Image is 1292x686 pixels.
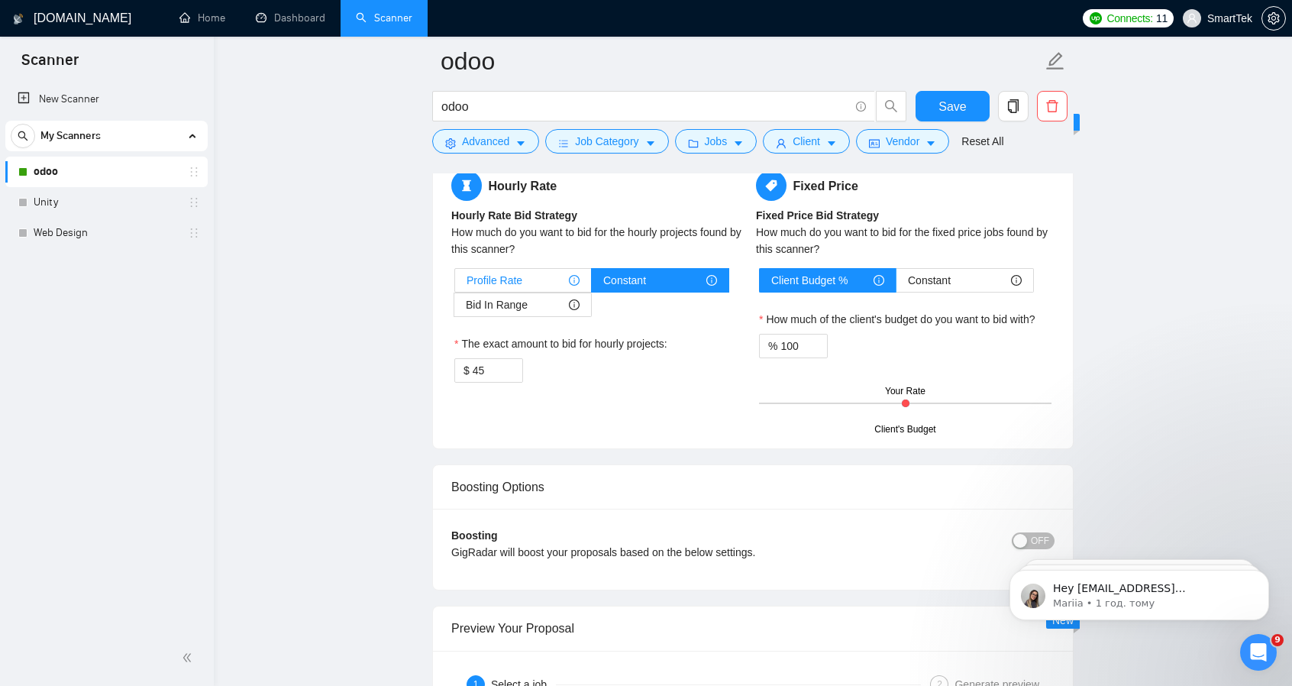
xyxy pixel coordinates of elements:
b: Hourly Rate Bid Strategy [451,209,577,222]
span: Job Category [575,133,638,150]
input: The exact amount to bid for hourly projects: [473,359,522,382]
button: search [876,91,906,121]
span: My Scanners [40,121,101,151]
span: info-circle [569,299,580,310]
span: user [776,138,787,149]
span: Client Budget % [771,269,848,292]
a: Unity [34,187,179,218]
a: searchScanner [356,11,412,24]
span: Client [793,133,820,150]
span: delete [1038,99,1067,113]
span: user [1187,13,1197,24]
span: Profile Rate [467,269,522,292]
button: search [11,124,35,148]
a: setting [1261,12,1286,24]
span: search [11,131,34,141]
span: info-circle [856,102,866,112]
span: caret-down [826,138,837,149]
div: How much do you want to bid for the fixed price jobs found by this scanner? [756,224,1055,257]
div: Your Rate [885,384,925,399]
a: Reset All [961,133,1003,150]
button: Save [916,91,990,121]
input: Scanner name... [441,42,1042,80]
div: Preview Your Proposal [451,607,1055,650]
span: Vendor [886,133,919,150]
span: Constant [603,269,646,292]
span: holder [188,227,200,239]
div: GigRadar will boost your proposals based on the below settings. [451,544,904,561]
b: Boosting [451,529,498,542]
label: How much of the client's budget do you want to bid with? [759,311,1035,328]
span: idcard [869,138,880,149]
button: setting [1261,6,1286,31]
h5: Fixed Price [756,170,1055,201]
button: folderJobscaret-down [675,129,757,154]
span: setting [1262,12,1285,24]
span: Bid In Range [466,293,528,316]
img: logo [13,7,24,31]
input: Search Freelance Jobs... [441,97,849,116]
div: Boosting Options [451,465,1055,509]
iframe: Intercom notifications повідомлення [987,538,1292,645]
span: info-circle [569,275,580,286]
span: edit [1045,51,1065,71]
span: caret-down [925,138,936,149]
b: Fixed Price Bid Strategy [756,209,879,222]
button: barsJob Categorycaret-down [545,129,668,154]
span: info-circle [1011,275,1022,286]
span: double-left [182,650,197,665]
a: odoo [34,157,179,187]
span: hourglass [451,170,482,201]
h5: Hourly Rate [451,170,750,201]
span: info-circle [874,275,884,286]
span: Save [938,97,966,116]
button: copy [998,91,1029,121]
button: settingAdvancedcaret-down [432,129,539,154]
span: Connects: [1107,10,1153,27]
span: OFF [1031,532,1049,549]
button: userClientcaret-down [763,129,850,154]
span: caret-down [733,138,744,149]
span: Constant [908,269,951,292]
span: caret-down [515,138,526,149]
button: idcardVendorcaret-down [856,129,949,154]
span: bars [558,138,569,149]
span: 9 [1271,634,1284,646]
span: tag [756,170,787,201]
input: How much of the client's budget do you want to bid with? [780,335,827,358]
span: holder [188,196,200,209]
span: caret-down [645,138,656,149]
li: My Scanners [5,121,208,248]
label: The exact amount to bid for hourly projects: [454,335,667,352]
a: homeHome [179,11,225,24]
li: New Scanner [5,84,208,115]
iframe: Intercom live chat [1240,634,1277,671]
div: How much do you want to bid for the hourly projects found by this scanner? [451,224,750,257]
span: folder [688,138,699,149]
a: New Scanner [18,84,195,115]
span: 11 [1156,10,1168,27]
div: Client's Budget [874,422,935,437]
span: copy [999,99,1028,113]
span: holder [188,166,200,178]
span: Jobs [705,133,728,150]
img: upwork-logo.png [1090,12,1102,24]
span: info-circle [706,275,717,286]
a: dashboardDashboard [256,11,325,24]
a: Web Design [34,218,179,248]
span: Scanner [9,49,91,81]
span: search [877,99,906,113]
button: delete [1037,91,1068,121]
span: Advanced [462,133,509,150]
span: setting [445,138,456,149]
